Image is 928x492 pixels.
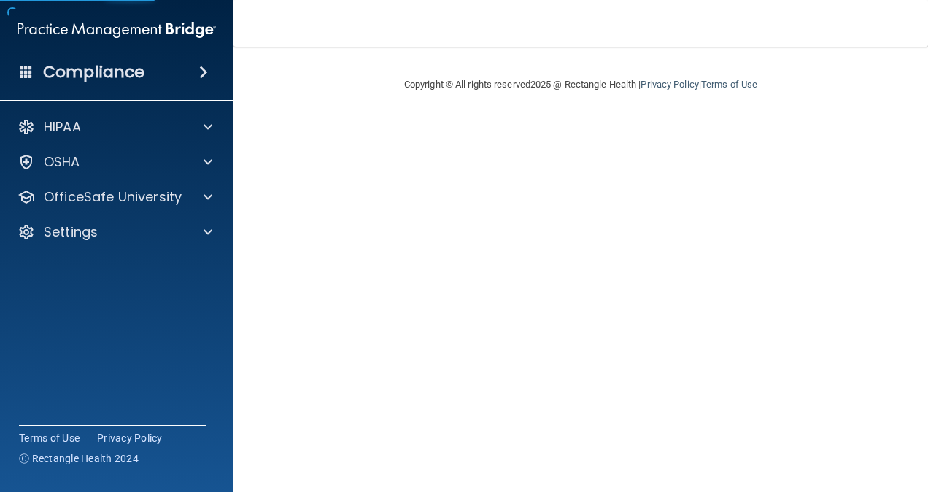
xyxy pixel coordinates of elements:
[44,188,182,206] p: OfficeSafe University
[18,153,212,171] a: OSHA
[19,451,139,466] span: Ⓒ Rectangle Health 2024
[44,153,80,171] p: OSHA
[44,223,98,241] p: Settings
[701,79,757,90] a: Terms of Use
[19,431,80,445] a: Terms of Use
[18,15,216,45] img: PMB logo
[314,61,847,108] div: Copyright © All rights reserved 2025 @ Rectangle Health | |
[18,188,212,206] a: OfficeSafe University
[18,223,212,241] a: Settings
[97,431,163,445] a: Privacy Policy
[43,62,144,82] h4: Compliance
[44,118,81,136] p: HIPAA
[641,79,698,90] a: Privacy Policy
[18,118,212,136] a: HIPAA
